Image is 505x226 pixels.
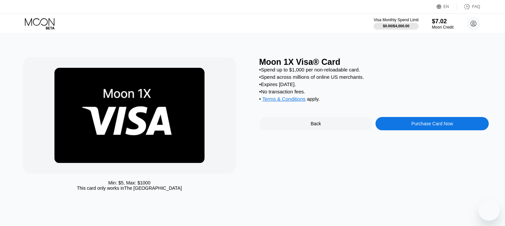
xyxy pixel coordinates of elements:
[432,18,454,25] div: $7.02
[457,3,480,10] div: FAQ
[374,18,418,22] div: Visa Monthly Spend Limit
[259,117,373,130] div: Back
[108,180,150,185] div: Min: $ 5 , Max: $ 1000
[437,3,457,10] div: EN
[374,18,418,30] div: Visa Monthly Spend Limit$0.00/$4,000.00
[376,117,489,130] div: Purchase Card Now
[259,57,489,67] div: Moon 1X Visa® Card
[259,96,489,103] div: • apply .
[77,185,182,191] div: This card only works in The [GEOGRAPHIC_DATA]
[259,89,489,94] div: • No transaction fees.
[478,199,500,221] iframe: Button to launch messaging window
[411,121,453,126] div: Purchase Card Now
[432,18,454,30] div: $7.02Moon Credit
[432,25,454,30] div: Moon Credit
[472,4,480,9] div: FAQ
[383,24,409,28] div: $0.00 / $4,000.00
[444,4,449,9] div: EN
[262,96,305,102] span: Terms & Conditions
[311,121,321,126] div: Back
[262,96,305,103] div: Terms & Conditions
[259,67,489,72] div: • Spend up to $1,000 per non-reloadable card.
[259,81,489,87] div: • Expires [DATE].
[259,74,489,80] div: • Spend across millions of online US merchants.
